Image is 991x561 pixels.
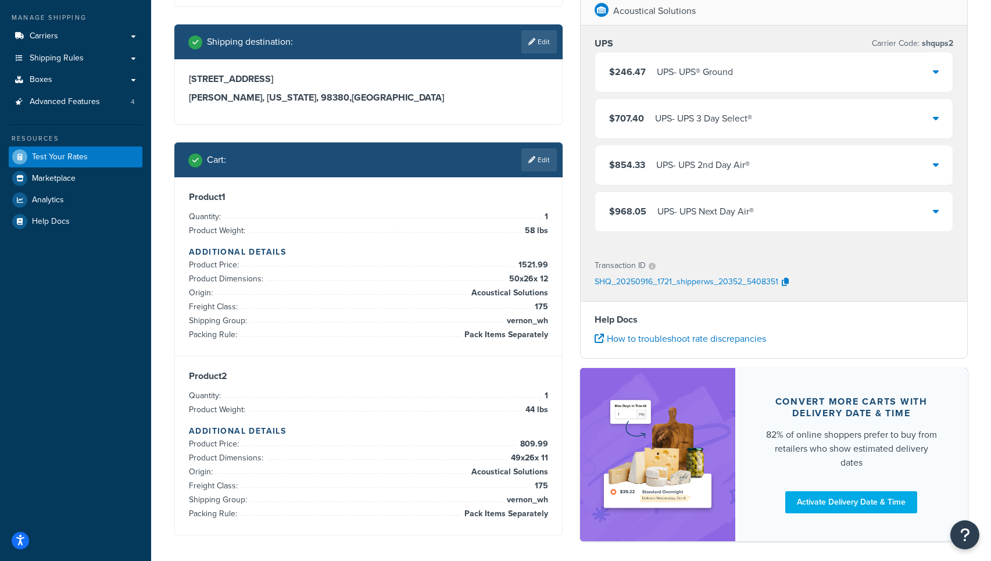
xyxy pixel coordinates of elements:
[504,314,548,328] span: vernon_wh
[9,26,142,47] a: Carriers
[32,195,64,205] span: Analytics
[595,38,613,49] h3: UPS
[9,190,142,210] a: Analytics
[189,301,241,313] span: Freight Class:
[468,286,548,300] span: Acoustical Solutions
[523,403,548,417] span: 44 lbs
[542,210,548,224] span: 1
[920,37,953,49] span: shqups2
[609,158,645,171] span: $854.33
[131,97,135,107] span: 4
[30,31,58,41] span: Carriers
[189,315,250,327] span: Shipping Group:
[763,428,940,470] div: 82% of online shoppers prefer to buy from retailers who show estimated delivery dates
[189,390,224,402] span: Quantity:
[656,157,750,173] div: UPS - UPS 2nd Day Air®
[189,425,548,437] h4: Additional Details
[30,53,84,63] span: Shipping Rules
[189,452,266,464] span: Product Dimensions:
[189,328,240,341] span: Packing Rule:
[785,491,917,513] a: Activate Delivery Date & Time
[532,300,548,314] span: 175
[189,370,548,382] h3: Product 2
[595,313,954,327] h4: Help Docs
[504,493,548,507] span: vernon_wh
[32,217,70,227] span: Help Docs
[9,134,142,144] div: Resources
[872,35,953,52] p: Carrier Code:
[30,97,100,107] span: Advanced Features
[9,69,142,91] a: Boxes
[595,258,646,274] p: Transaction ID
[9,91,142,113] li: Advanced Features
[189,508,240,520] span: Packing Rule:
[207,37,293,47] h2: Shipping destination :
[189,191,548,203] h3: Product 1
[189,273,266,285] span: Product Dimensions:
[189,259,242,271] span: Product Price:
[207,155,226,165] h2: Cart :
[655,110,752,127] div: UPS - UPS 3 Day Select®
[506,272,548,286] span: 50 x 26 x 12
[508,451,548,465] span: 49 x 26 x 11
[30,75,52,85] span: Boxes
[609,205,646,218] span: $968.05
[9,48,142,69] a: Shipping Rules
[189,466,216,478] span: Origin:
[461,507,548,521] span: Pack Items Separately
[189,246,548,258] h4: Additional Details
[521,148,557,171] a: Edit
[32,174,76,184] span: Marketplace
[189,92,548,103] h3: [PERSON_NAME], [US_STATE], 98380 , [GEOGRAPHIC_DATA]
[613,3,696,19] p: Acoustical Solutions
[657,64,733,80] div: UPS - UPS® Ground
[9,211,142,232] a: Help Docs
[9,146,142,167] a: Test Your Rates
[595,274,778,291] p: SHQ_20250916_1721_shipperws_20352_5408351
[9,168,142,189] a: Marketplace
[9,91,142,113] a: Advanced Features4
[189,210,224,223] span: Quantity:
[763,396,940,419] div: Convert more carts with delivery date & time
[517,437,548,451] span: 809.99
[609,112,644,125] span: $707.40
[189,494,250,506] span: Shipping Group:
[189,438,242,450] span: Product Price:
[542,389,548,403] span: 1
[9,13,142,23] div: Manage Shipping
[950,520,979,549] button: Open Resource Center
[657,203,754,220] div: UPS - UPS Next Day Air®
[189,403,248,416] span: Product Weight:
[468,465,548,479] span: Acoustical Solutions
[189,480,241,492] span: Freight Class:
[189,73,548,85] h3: [STREET_ADDRESS]
[609,65,646,78] span: $246.47
[32,152,88,162] span: Test Your Rates
[522,224,548,238] span: 58 lbs
[516,258,548,272] span: 1521.99
[189,224,248,237] span: Product Weight:
[189,287,216,299] span: Origin:
[595,332,766,345] a: How to troubleshoot rate discrepancies
[461,328,548,342] span: Pack Items Separately
[598,385,718,524] img: feature-image-ddt-36eae7f7280da8017bfb280eaccd9c446f90b1fe08728e4019434db127062ab4.png
[521,30,557,53] a: Edit
[532,479,548,493] span: 175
